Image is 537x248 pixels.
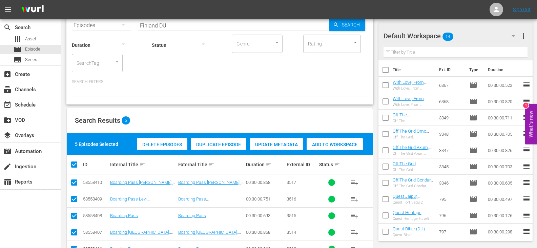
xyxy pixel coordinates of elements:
span: VOD [3,116,12,124]
button: Open [274,39,280,46]
span: sort [139,161,145,168]
button: Add to Workspace [307,138,363,150]
td: 3349 [436,110,466,126]
td: 6368 [436,93,466,110]
div: 00:30:00.868 [246,180,285,185]
td: 3346 [436,175,466,191]
img: ans4CAIJ8jUAAAAAAAAAAAAAAAAAAAAAAAAgQb4GAAAAAAAAAAAAAAAAAAAAAAAAJMjXAAAAAAAAAAAAAAAAAAAAAAAAgAT5G... [16,2,49,18]
div: Off The Grid [GEOGRAPHIC_DATA], [GEOGRAPHIC_DATA] [393,168,434,172]
a: With Love, From [GEOGRAPHIC_DATA] Episode 1 (DU) [393,80,434,95]
button: Update Metadata [250,138,303,150]
div: With Love, From [GEOGRAPHIC_DATA] Episode 1 [393,86,434,91]
button: Open [352,39,358,46]
div: Duration [246,160,285,169]
div: 1 [523,102,529,108]
td: 795 [436,191,466,207]
div: 00:30:00.868 [246,230,285,235]
span: playlist_add [350,195,358,203]
span: Overlays [3,131,12,139]
span: 3515 [287,213,296,218]
td: 00:30:00.605 [485,175,522,191]
span: menu [4,5,12,14]
button: playlist_add [346,174,363,191]
th: Type [465,60,484,79]
div: Status [319,160,344,169]
span: Automation [3,147,12,155]
div: Off The [PERSON_NAME], [GEOGRAPHIC_DATA] [393,119,434,123]
div: Default Workspace [384,26,521,45]
span: Search [339,19,365,31]
th: Duration [484,60,524,79]
div: Quest Heritage Haveli [393,216,434,221]
td: 00:30:00.298 [485,224,522,240]
span: playlist_add [350,212,358,220]
span: Channels [3,85,12,94]
a: Quest Bihar (DU) [393,226,425,231]
button: Open [114,59,120,65]
span: Episode [469,97,477,106]
span: Update Metadata [250,142,303,147]
td: 6367 [436,77,466,93]
span: Search [3,23,12,32]
span: sort [334,161,340,168]
a: Sign Out [513,7,531,12]
td: 796 [436,207,466,224]
span: reorder [522,195,531,203]
th: Title [393,60,435,79]
span: Series [14,56,22,64]
span: reorder [522,178,531,187]
span: reorder [522,113,531,121]
a: Boarding [GEOGRAPHIC_DATA], [GEOGRAPHIC_DATA] [178,230,241,240]
div: Episodes [72,16,131,35]
span: 14 [442,30,453,44]
span: reorder [522,146,531,154]
span: 3514 [287,230,296,235]
div: Off The Grid Gondar, [GEOGRAPHIC_DATA] [393,184,434,188]
td: 3347 [436,142,466,158]
span: Delete Episodes [137,142,187,147]
span: playlist_add [350,178,358,187]
div: 5 Episodes Selected [75,141,118,148]
span: Episode [469,81,477,89]
a: Boarding Pass [PERSON_NAME], [GEOGRAPHIC_DATA] (DU) [110,180,175,190]
span: Episode [469,211,477,220]
div: 58558410 [83,180,108,185]
a: Off The Grid [GEOGRAPHIC_DATA], [GEOGRAPHIC_DATA] (DU) [393,161,434,187]
span: sort [266,161,272,168]
button: playlist_add [346,208,363,224]
div: 58558409 [83,196,108,202]
span: Episode [469,179,477,187]
span: Episode [469,195,477,203]
td: 00:30:00.522 [485,77,522,93]
span: Search Results [75,116,120,125]
a: Off The Grid Axum, [GEOGRAPHIC_DATA] (DU) [393,145,434,160]
td: 00:30:00.176 [485,207,522,224]
span: Episode [469,146,477,154]
span: Episode [469,130,477,138]
span: more_vert [519,32,528,40]
td: 00:30:00.705 [485,126,522,142]
span: playlist_add [350,228,358,236]
span: reorder [522,211,531,219]
span: Asset [14,35,22,43]
div: External ID [287,162,317,167]
span: reorder [522,227,531,235]
button: Duplicate Episode [191,138,246,150]
div: 00:30:00.751 [246,196,285,202]
td: 00:30:00.711 [485,110,522,126]
button: playlist_add [346,224,363,241]
td: 3348 [436,126,466,142]
a: Boarding Pass Levi, [GEOGRAPHIC_DATA] (DU) [110,196,161,207]
span: Episode [469,228,477,236]
a: With Love, From [GEOGRAPHIC_DATA] Episode 2 (DU) [393,96,434,111]
button: playlist_add [346,191,363,207]
span: Create [3,70,12,78]
div: 58558408 [83,213,108,218]
span: 3516 [287,196,296,202]
button: Delete Episodes [137,138,187,150]
span: reorder [522,81,531,89]
td: 797 [436,224,466,240]
span: Schedule [3,101,12,109]
a: Off The Grid Gondar, [GEOGRAPHIC_DATA] (DU) [393,177,434,193]
a: Boarding Pass [PERSON_NAME], [GEOGRAPHIC_DATA] [178,180,243,190]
